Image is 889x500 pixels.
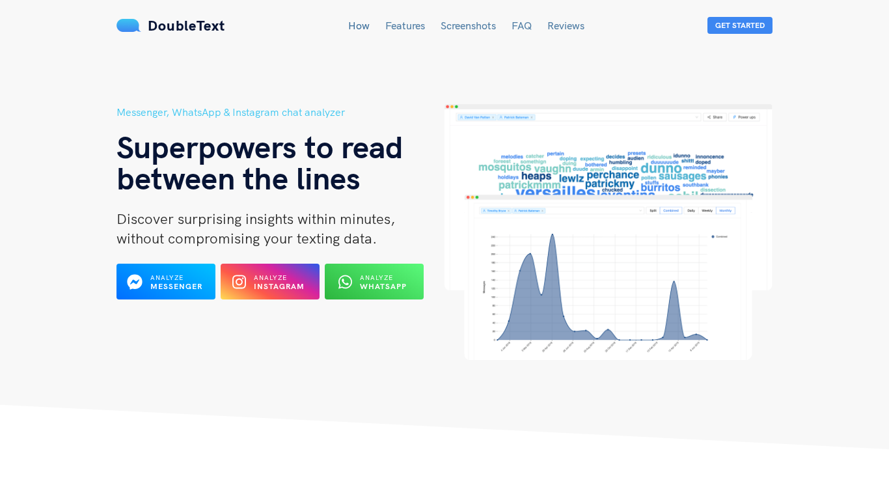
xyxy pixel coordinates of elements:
span: Superpowers to read [116,127,403,166]
button: Analyze WhatsApp [325,264,424,299]
b: Instagram [254,281,305,291]
img: hero [444,104,773,360]
a: DoubleText [116,16,225,35]
button: Get Started [707,17,773,34]
a: Features [385,19,425,32]
button: Analyze Messenger [116,264,215,299]
a: Analyze Instagram [221,281,320,292]
a: FAQ [512,19,532,32]
a: Screenshots [441,19,496,32]
a: Analyze Messenger [116,281,215,292]
button: Analyze Instagram [221,264,320,299]
span: between the lines [116,158,361,197]
b: WhatsApp [360,281,407,291]
a: How [348,19,370,32]
span: Analyze [150,273,184,282]
span: Discover surprising insights within minutes, [116,210,395,228]
a: Reviews [547,19,584,32]
span: without compromising your texting data. [116,229,377,247]
span: DoubleText [148,16,225,35]
img: mS3x8y1f88AAAAABJRU5ErkJggg== [116,19,141,32]
a: Analyze WhatsApp [325,281,424,292]
span: Analyze [254,273,287,282]
span: Analyze [360,273,393,282]
h5: Messenger, WhatsApp & Instagram chat analyzer [116,104,444,120]
b: Messenger [150,281,202,291]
